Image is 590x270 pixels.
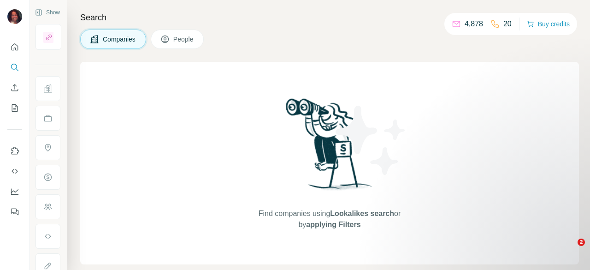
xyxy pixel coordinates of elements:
[282,96,378,199] img: Surfe Illustration - Woman searching with binoculars
[7,39,22,55] button: Quick start
[503,18,512,30] p: 20
[559,239,581,261] iframe: Intercom live chat
[7,100,22,116] button: My lists
[173,35,195,44] span: People
[7,9,22,24] img: Avatar
[330,99,413,182] img: Surfe Illustration - Stars
[465,18,483,30] p: 4,878
[256,208,403,230] span: Find companies using or by
[7,59,22,76] button: Search
[29,6,66,19] button: Show
[578,239,585,246] span: 2
[306,221,360,228] span: applying Filters
[330,210,394,217] span: Lookalikes search
[7,163,22,180] button: Use Surfe API
[7,183,22,200] button: Dashboard
[80,11,579,24] h4: Search
[7,204,22,220] button: Feedback
[7,79,22,96] button: Enrich CSV
[103,35,136,44] span: Companies
[527,18,570,30] button: Buy credits
[7,143,22,159] button: Use Surfe on LinkedIn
